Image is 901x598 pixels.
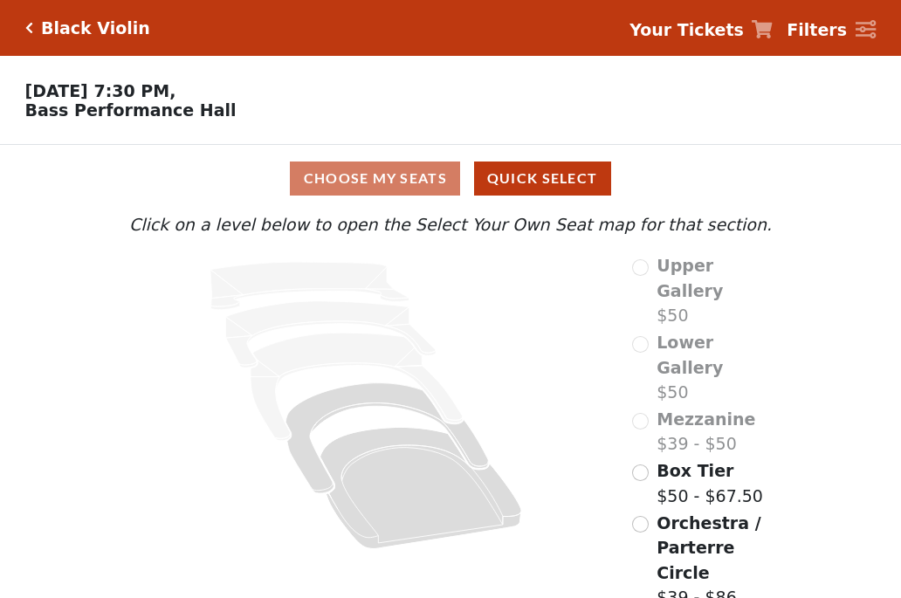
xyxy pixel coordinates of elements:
strong: Filters [787,20,847,39]
span: Lower Gallery [657,333,723,377]
span: Box Tier [657,461,733,480]
path: Upper Gallery - Seats Available: 0 [210,262,409,310]
path: Lower Gallery - Seats Available: 0 [226,301,437,368]
label: $50 [657,330,776,405]
label: $39 - $50 [657,407,755,457]
a: Filters [787,17,876,43]
span: Mezzanine [657,409,755,429]
h5: Black Violin [41,18,150,38]
label: $50 - $67.50 [657,458,763,508]
strong: Your Tickets [629,20,744,39]
span: Upper Gallery [657,256,723,300]
p: Click on a level below to open the Select Your Own Seat map for that section. [125,212,776,237]
path: Orchestra / Parterre Circle - Seats Available: 689 [320,428,522,549]
label: $50 [657,253,776,328]
span: Orchestra / Parterre Circle [657,513,760,582]
a: Your Tickets [629,17,773,43]
button: Quick Select [474,162,611,196]
a: Click here to go back to filters [25,22,33,34]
